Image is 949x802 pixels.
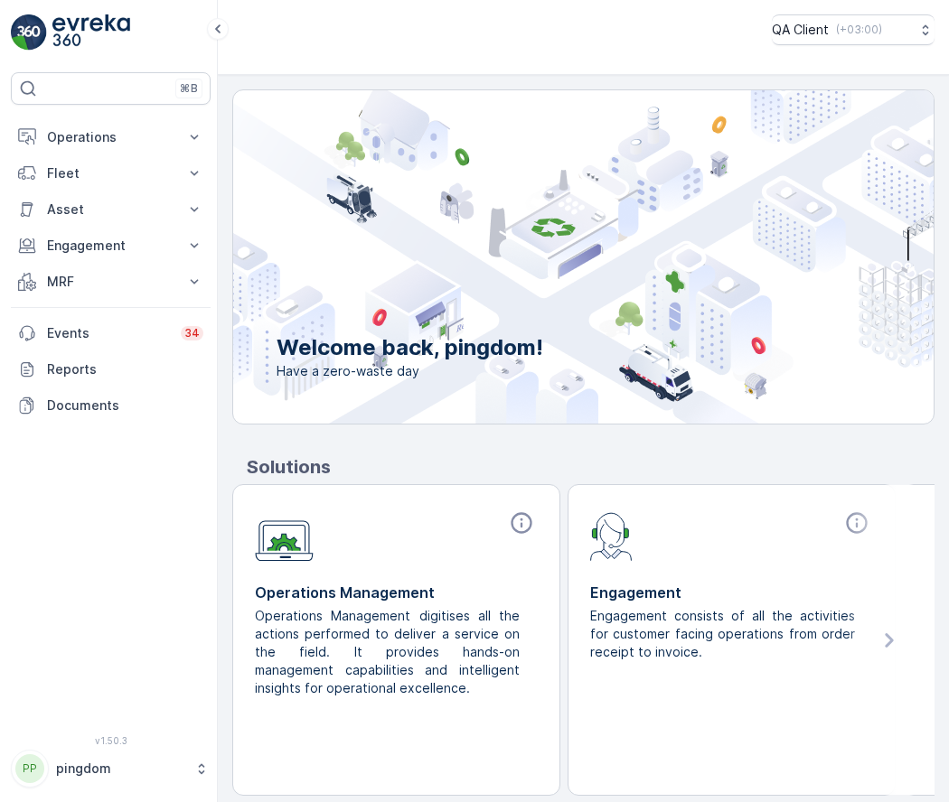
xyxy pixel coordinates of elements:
span: v 1.50.3 [11,735,211,746]
p: MRF [47,273,174,291]
p: Solutions [247,453,935,480]
button: Engagement [11,228,211,264]
p: Operations Management [255,582,538,603]
p: Engagement consists of all the activities for customer facing operations from order receipt to in... [590,607,859,661]
button: PPpingdom [11,750,211,788]
div: PP [15,754,44,783]
p: Engagement [590,582,873,603]
button: Operations [11,119,211,155]
button: Asset [11,191,211,228]
span: Have a zero-waste day [277,362,543,380]
button: QA Client(+03:00) [772,14,935,45]
a: Events34 [11,315,211,351]
img: module-icon [590,510,633,561]
p: QA Client [772,21,829,39]
p: Fleet [47,164,174,182]
p: Operations [47,128,174,146]
a: Documents [11,387,211,424]
img: module-icon [255,510,314,562]
img: logo [11,14,47,51]
p: pingdom [56,760,185,778]
button: Fleet [11,155,211,191]
p: ⌘B [180,81,198,96]
p: Documents [47,396,203,415]
img: logo_light-DOdMpM7g.png [52,14,130,51]
button: MRF [11,264,211,300]
p: Operations Management digitises all the actions performed to deliver a service on the field. It p... [255,607,523,697]
img: city illustration [152,90,934,424]
p: 34 [184,326,200,340]
a: Reports [11,351,211,387]
p: Reports [47,360,203,378]
p: ( +03:00 ) [836,23,882,37]
p: Engagement [47,237,174,255]
p: Asset [47,200,174,219]
p: Welcome back, pingdom! [277,333,543,362]
p: Events [47,324,170,342]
